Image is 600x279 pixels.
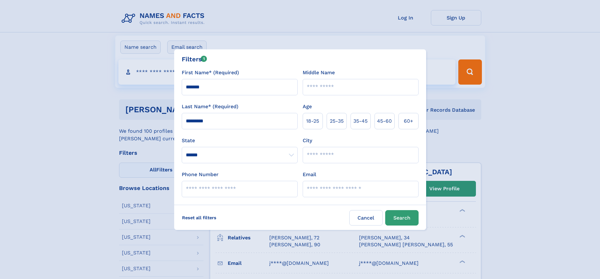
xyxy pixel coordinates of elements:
[404,117,413,125] span: 60+
[303,137,312,144] label: City
[182,103,238,110] label: Last Name* (Required)
[178,210,220,225] label: Reset all filters
[303,69,335,76] label: Middle Name
[377,117,392,125] span: 45‑60
[303,171,316,178] label: Email
[349,210,383,226] label: Cancel
[182,137,298,144] label: State
[182,69,239,76] label: First Name* (Required)
[353,117,368,125] span: 35‑45
[182,54,207,64] div: Filters
[303,103,312,110] label: Age
[330,117,344,125] span: 25‑35
[306,117,319,125] span: 18‑25
[182,171,219,178] label: Phone Number
[385,210,419,226] button: Search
